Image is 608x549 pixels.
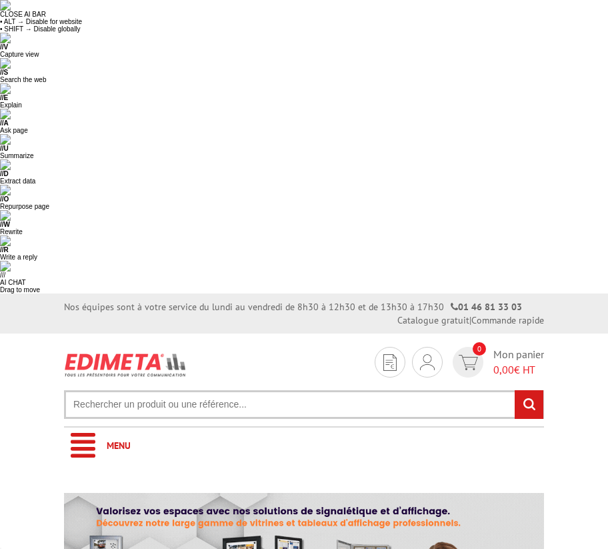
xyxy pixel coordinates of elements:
[493,363,514,376] span: 0,00
[493,362,544,378] span: € HT
[451,301,522,313] strong: 01 46 81 33 03
[473,342,486,356] span: 0
[64,347,187,383] img: Présentoir, panneau, stand - Edimeta - PLV, affichage, mobilier bureau, entreprise
[383,354,397,371] img: devis rapide
[397,314,469,326] a: Catalogue gratuit
[420,354,435,370] img: devis rapide
[397,314,544,327] div: |
[64,300,522,314] div: Nos équipes sont à votre service du lundi au vendredi de 8h30 à 12h30 et de 13h30 à 17h30
[107,440,131,452] span: Menu
[64,390,544,419] input: Rechercher un produit ou une référence...
[493,347,544,378] span: Mon panier
[515,390,543,419] input: rechercher
[471,314,544,326] a: Commande rapide
[64,428,544,464] a: Menu
[459,355,478,370] img: devis rapide
[449,347,544,378] a: devis rapide 0 Mon panier 0,00€ HT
